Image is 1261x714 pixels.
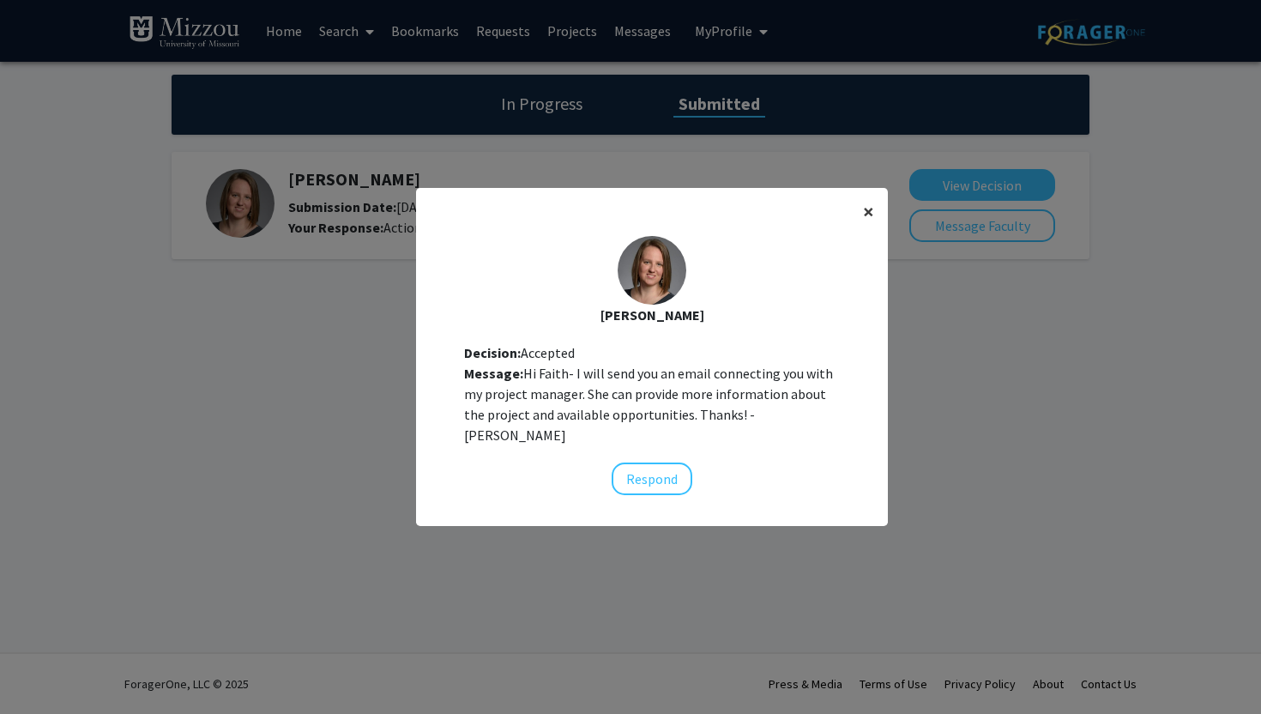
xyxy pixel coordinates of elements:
iframe: Chat [13,637,73,701]
button: Respond [612,463,692,495]
b: Message: [464,365,523,382]
b: Decision: [464,344,521,361]
button: Close [849,188,888,236]
span: × [863,198,874,225]
div: Hi Faith- I will send you an email connecting you with my project manager. She can provide more i... [464,363,840,445]
div: Accepted [464,342,840,363]
div: [PERSON_NAME] [430,305,874,325]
